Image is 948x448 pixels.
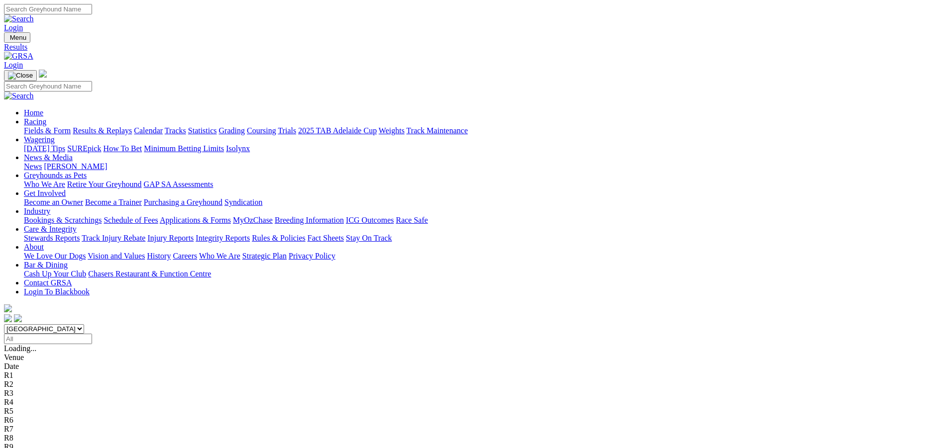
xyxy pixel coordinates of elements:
a: Racing [24,117,46,126]
img: facebook.svg [4,314,12,322]
a: Strategic Plan [242,252,287,260]
a: We Love Our Dogs [24,252,86,260]
a: Contact GRSA [24,278,72,287]
a: Syndication [224,198,262,206]
a: Become an Owner [24,198,83,206]
div: R8 [4,434,944,443]
a: Greyhounds as Pets [24,171,87,179]
div: Wagering [24,144,944,153]
div: R6 [4,416,944,425]
div: R4 [4,398,944,407]
a: [PERSON_NAME] [44,162,107,171]
a: About [24,243,44,251]
div: R2 [4,380,944,389]
div: Racing [24,126,944,135]
a: Bar & Dining [24,261,68,269]
div: Bar & Dining [24,269,944,278]
a: SUREpick [67,144,101,153]
div: R1 [4,371,944,380]
a: Vision and Values [88,252,145,260]
a: Become a Trainer [85,198,142,206]
a: [DATE] Tips [24,144,65,153]
a: Tracks [165,126,186,135]
div: Industry [24,216,944,225]
a: Breeding Information [275,216,344,224]
a: Stewards Reports [24,234,80,242]
a: Trials [278,126,296,135]
div: R7 [4,425,944,434]
a: Privacy Policy [289,252,335,260]
a: Calendar [134,126,163,135]
div: R3 [4,389,944,398]
a: Careers [173,252,197,260]
div: Get Involved [24,198,944,207]
a: Login [4,61,23,69]
a: Fact Sheets [308,234,344,242]
div: Greyhounds as Pets [24,180,944,189]
a: Integrity Reports [196,234,250,242]
a: How To Bet [104,144,142,153]
input: Search [4,81,92,91]
a: Retire Your Greyhound [67,180,142,188]
a: Purchasing a Greyhound [144,198,222,206]
a: Applications & Forms [160,216,231,224]
a: Schedule of Fees [104,216,158,224]
div: Date [4,362,944,371]
a: Rules & Policies [252,234,306,242]
a: Get Involved [24,189,66,197]
a: Who We Are [24,180,65,188]
div: Venue [4,353,944,362]
a: Cash Up Your Club [24,269,86,278]
img: Search [4,91,34,100]
button: Toggle navigation [4,70,37,81]
a: History [147,252,171,260]
div: Care & Integrity [24,234,944,243]
a: Login To Blackbook [24,287,90,296]
a: Grading [219,126,245,135]
a: Industry [24,207,50,215]
img: GRSA [4,52,33,61]
a: Stay On Track [346,234,392,242]
a: Care & Integrity [24,225,77,233]
a: Coursing [247,126,276,135]
a: Isolynx [226,144,250,153]
img: Close [8,72,33,80]
div: R5 [4,407,944,416]
a: Statistics [188,126,217,135]
a: Wagering [24,135,55,144]
a: 2025 TAB Adelaide Cup [298,126,377,135]
button: Toggle navigation [4,32,30,43]
a: Track Injury Rebate [82,234,145,242]
a: GAP SA Assessments [144,180,213,188]
a: Race Safe [396,216,427,224]
a: Bookings & Scratchings [24,216,102,224]
span: Loading... [4,344,36,353]
a: MyOzChase [233,216,273,224]
div: News & Media [24,162,944,171]
img: Search [4,14,34,23]
div: About [24,252,944,261]
span: Menu [10,34,26,41]
a: ICG Outcomes [346,216,394,224]
a: Who We Are [199,252,240,260]
a: Minimum Betting Limits [144,144,224,153]
input: Search [4,4,92,14]
a: Weights [379,126,405,135]
a: Home [24,108,43,117]
img: logo-grsa-white.png [39,70,47,78]
a: Injury Reports [147,234,194,242]
a: Login [4,23,23,32]
input: Select date [4,334,92,344]
img: logo-grsa-white.png [4,304,12,312]
a: News & Media [24,153,73,162]
a: News [24,162,42,171]
a: Results [4,43,944,52]
a: Results & Replays [73,126,132,135]
a: Track Maintenance [407,126,468,135]
img: twitter.svg [14,314,22,322]
a: Chasers Restaurant & Function Centre [88,269,211,278]
a: Fields & Form [24,126,71,135]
